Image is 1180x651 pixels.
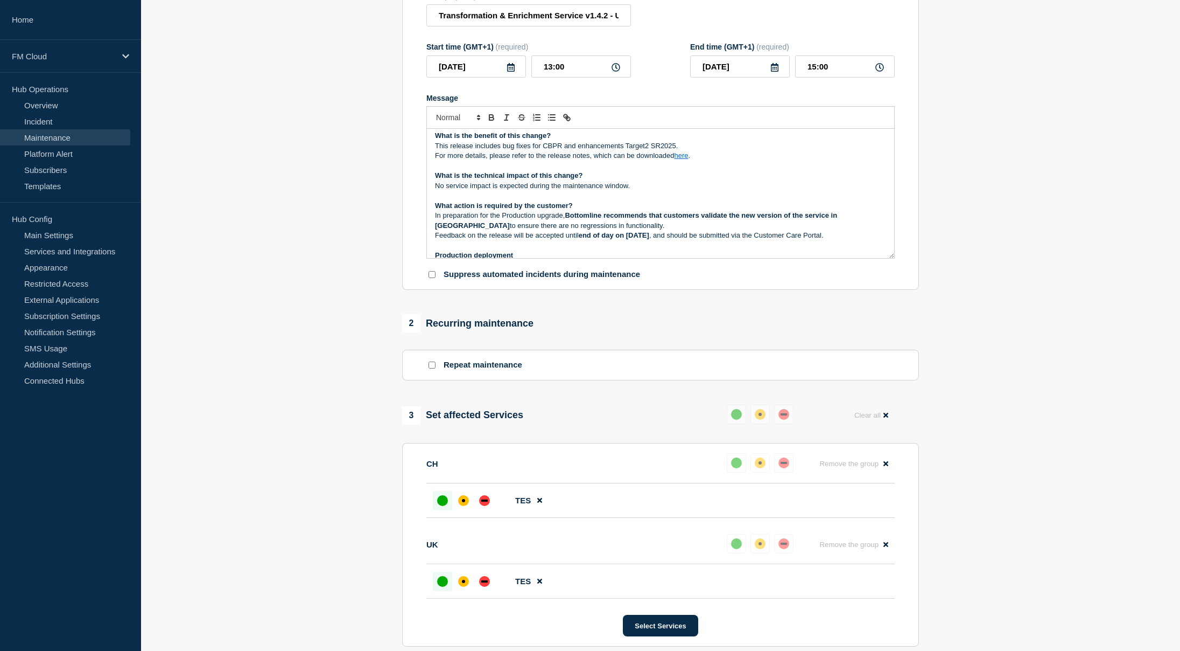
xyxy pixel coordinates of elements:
[755,538,765,549] div: affected
[437,576,448,587] div: up
[795,56,895,78] input: HH:MM
[750,405,770,424] button: affected
[848,405,895,426] button: Clear all
[426,4,631,26] input: Title
[731,458,742,468] div: up
[544,111,559,124] button: Toggle bulleted list
[458,495,469,506] div: affected
[750,534,770,553] button: affected
[12,52,115,61] p: FM Cloud
[402,314,533,333] div: Recurring maintenance
[435,171,583,179] strong: What is the technical impact of this change?
[515,496,531,505] span: TES
[431,111,484,124] span: Font size
[778,458,789,468] div: down
[435,202,573,210] strong: What action is required by the customer?
[444,269,640,280] p: Suppress automated incidents during maintenance
[727,405,746,424] button: up
[426,43,631,51] div: Start time (GMT+1)
[435,211,886,231] p: In preparation for the Production upgrade, to ensure there are no regressions in functionality.
[429,362,436,369] input: Repeat maintenance
[559,111,574,124] button: Toggle link
[778,409,789,420] div: down
[774,405,793,424] button: down
[750,453,770,473] button: affected
[727,453,746,473] button: up
[479,576,490,587] div: down
[499,111,514,124] button: Toggle italic text
[774,453,793,473] button: down
[690,43,895,51] div: End time (GMT+1)
[435,141,886,151] p: This release includes bug fixes for CBPR and enhancements Target2 SR2025.
[444,360,522,370] p: Repeat maintenance
[426,56,526,78] input: YYYY-MM-DD
[755,409,765,420] div: affected
[437,495,448,506] div: up
[515,577,531,586] span: TES
[402,406,523,425] div: Set affected Services
[435,131,551,140] strong: What is the benefit of this change?
[479,495,490,506] div: down
[731,409,742,420] div: up
[402,314,420,333] span: 2
[819,460,879,468] span: Remove the group
[813,453,895,474] button: Remove the group
[755,458,765,468] div: affected
[727,534,746,553] button: up
[484,111,499,124] button: Toggle bold text
[426,540,438,549] p: UK
[435,231,886,240] p: Feedback on the release will be accepted until , and should be submitted via the Customer Care Po...
[435,181,886,191] p: No service impact is expected during the maintenance window.
[774,534,793,553] button: down
[819,541,879,549] span: Remove the group
[690,56,790,78] input: YYYY-MM-DD
[579,231,649,239] strong: end of day on [DATE]
[402,406,420,425] span: 3
[813,534,895,555] button: Remove the group
[435,151,886,161] p: For more details, please refer to the release notes, which can be downloaded .
[426,94,895,102] div: Message
[514,111,529,124] button: Toggle strikethrough text
[531,56,631,78] input: HH:MM
[426,459,438,468] p: CH
[623,615,698,636] button: Select Services
[756,43,789,51] span: (required)
[435,211,839,229] strong: Bottomline recommends that customers validate the new version of the service in [GEOGRAPHIC_DATA]
[496,43,529,51] span: (required)
[435,251,513,259] strong: Production deployment
[529,111,544,124] button: Toggle ordered list
[427,129,894,258] div: Message
[429,271,436,278] input: Suppress automated incidents during maintenance
[731,538,742,549] div: up
[674,151,688,160] a: here
[778,538,789,549] div: down
[458,576,469,587] div: affected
